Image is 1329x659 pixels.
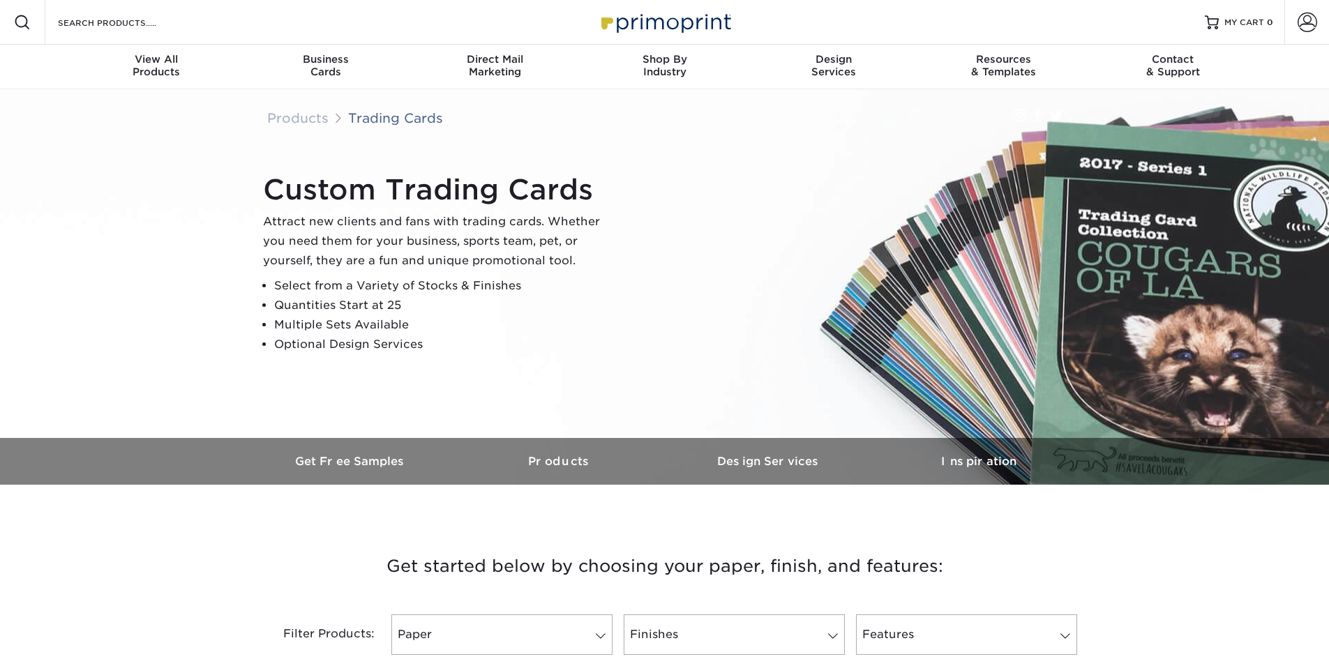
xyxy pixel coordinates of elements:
[410,53,580,78] div: Marketing
[274,335,612,354] li: Optional Design Services
[274,296,612,315] li: Quantities Start at 25
[57,14,193,31] input: SEARCH PRODUCTS.....
[348,110,443,126] a: Trading Cards
[856,614,1077,655] a: Features
[1224,17,1264,29] span: MY CART
[72,45,241,89] a: View AllProducts
[665,438,874,485] a: Design Services
[410,45,580,89] a: Direct MailMarketing
[456,438,665,485] a: Products
[72,53,241,66] span: View All
[456,455,665,468] h3: Products
[267,110,329,126] a: Products
[263,212,612,271] p: Attract new clients and fans with trading cards. Whether you need them for your business, sports ...
[246,455,456,468] h3: Get Free Samples
[874,455,1083,468] h3: Inspiration
[580,53,749,78] div: Industry
[410,53,580,66] span: Direct Mail
[595,7,735,37] img: Primoprint
[241,53,410,78] div: Cards
[241,45,410,89] a: BusinessCards
[919,53,1088,78] div: & Templates
[263,173,612,206] h1: Custom Trading Cards
[665,455,874,468] h3: Design Services
[246,438,456,485] a: Get Free Samples
[72,53,241,78] div: Products
[274,276,612,296] li: Select from a Variety of Stocks & Finishes
[919,53,1088,66] span: Resources
[391,614,613,655] a: Paper
[274,315,612,335] li: Multiple Sets Available
[624,614,845,655] a: Finishes
[241,53,410,66] span: Business
[749,53,919,66] span: Design
[1267,17,1273,27] span: 0
[1088,45,1258,89] a: Contact& Support
[1088,53,1258,78] div: & Support
[919,45,1088,89] a: Resources& Templates
[874,438,1083,485] a: Inspiration
[580,45,749,89] a: Shop ByIndustry
[1088,53,1258,66] span: Contact
[257,535,1073,598] h3: Get started below by choosing your paper, finish, and features:
[580,53,749,66] span: Shop By
[749,53,919,78] div: Services
[246,614,386,655] div: Filter Products:
[749,45,919,89] a: DesignServices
